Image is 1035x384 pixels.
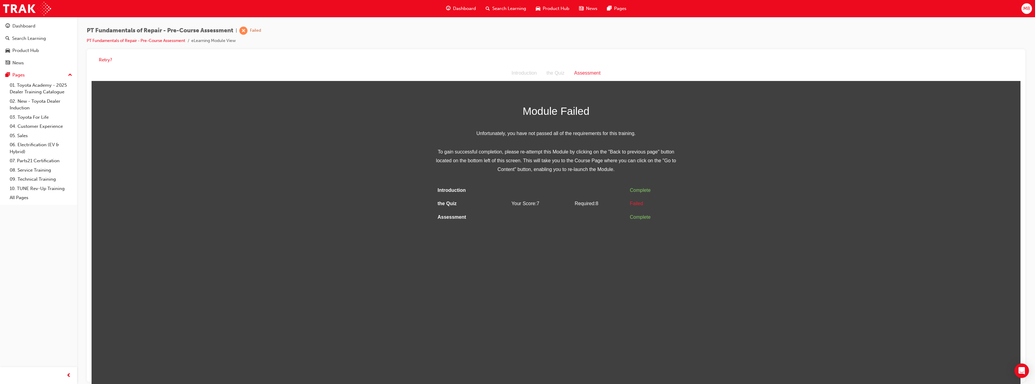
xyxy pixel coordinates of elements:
li: eLearning Module View [191,37,236,44]
div: Failed [250,28,261,34]
div: Introduction [415,3,450,12]
a: 05. Sales [7,131,75,140]
a: 01. Toyota Academy - 2025 Dealer Training Catalogue [7,81,75,97]
span: Required: 8 [483,135,507,140]
span: Product Hub [543,5,569,12]
td: Introduction [344,118,408,132]
a: News [2,57,75,69]
a: search-iconSearch Learning [481,2,531,15]
span: Search Learning [492,5,526,12]
span: Dashboard [453,5,476,12]
span: guage-icon [5,24,10,29]
div: Open Intercom Messenger [1014,363,1029,378]
div: Dashboard [12,23,35,30]
a: 06. Electrification (EV & Hybrid) [7,140,75,156]
button: DashboardSearch LearningProduct HubNews [2,19,75,69]
a: PT Fundamentals of Repair - Pre-Course Assessment [87,38,185,43]
a: 03. Toyota For Life [7,113,75,122]
a: 02. New - Toyota Dealer Induction [7,97,75,113]
div: Complete [538,147,583,156]
span: news-icon [579,5,584,12]
button: MB [1021,3,1032,14]
a: Dashboard [2,21,75,32]
button: Pages [2,69,75,81]
td: Assessment [344,145,408,159]
span: car-icon [5,48,10,53]
div: the Quiz [450,3,478,12]
span: MB [1023,5,1030,12]
span: learningRecordVerb_FAIL-icon [239,27,247,35]
span: Pages [614,5,626,12]
span: PT Fundamentals of Repair - Pre-Course Assessment [87,27,233,34]
span: | [236,27,237,34]
span: pages-icon [5,73,10,78]
a: 10. TUNE Rev-Up Training [7,184,75,193]
button: Retry? [99,56,112,63]
span: pages-icon [607,5,612,12]
td: the Quiz [344,131,408,145]
span: News [586,5,597,12]
span: Your Score: 7 [420,135,448,140]
span: prev-icon [66,372,71,379]
img: Trak [3,2,51,15]
span: search-icon [486,5,490,12]
div: Failed [538,134,583,143]
div: Product Hub [12,47,39,54]
a: guage-iconDashboard [441,2,481,15]
a: All Pages [7,193,75,202]
a: 07. Parts21 Certification [7,156,75,166]
span: To gain successful completion, please re-attempt this Module by clicking on the "Back to previous... [344,82,585,108]
a: 09. Technical Training [7,175,75,184]
span: guage-icon [446,5,451,12]
div: Pages [12,72,25,79]
div: Assessment [478,3,514,12]
span: Module Failed [344,37,585,54]
div: Complete [538,121,583,129]
a: Product Hub [2,45,75,56]
div: News [12,60,24,66]
a: 08. Service Training [7,166,75,175]
span: up-icon [68,71,72,79]
a: 04. Customer Experience [7,122,75,131]
span: Unfortunately, you have not passed all of the requirements for this training. [344,64,585,73]
span: news-icon [5,60,10,66]
div: Search Learning [12,35,46,42]
span: search-icon [5,36,10,41]
span: car-icon [536,5,540,12]
a: car-iconProduct Hub [531,2,574,15]
a: pages-iconPages [602,2,631,15]
a: Search Learning [2,33,75,44]
a: news-iconNews [574,2,602,15]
